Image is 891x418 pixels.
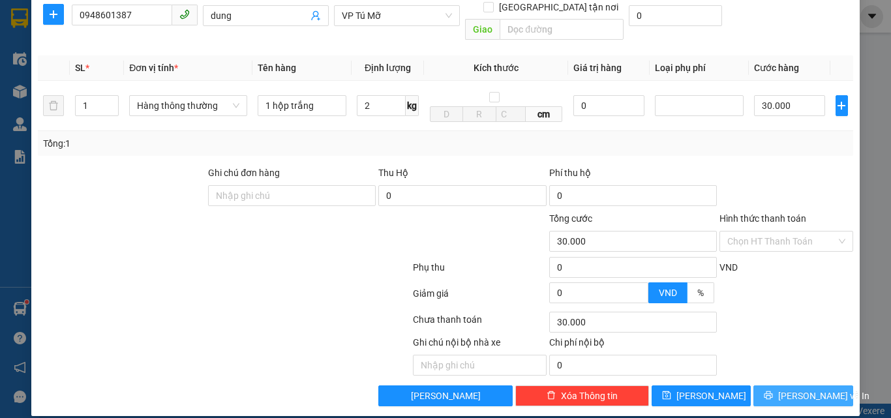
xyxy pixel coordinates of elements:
input: D [430,106,463,122]
span: [PERSON_NAME] [411,389,481,403]
input: VD: Bàn, Ghế [258,95,346,116]
input: 0 [573,95,644,116]
span: Giá trị hàng [573,63,622,73]
div: Giảm giá [412,286,548,309]
span: VND [719,262,738,273]
span: Tổng cước [549,213,592,224]
div: Chưa thanh toán [412,312,548,335]
input: Nhập ghi chú [413,355,547,376]
label: Ghi chú đơn hàng [208,168,280,178]
span: save [662,391,671,401]
span: Website [78,72,108,82]
input: Dọc đường [500,19,624,40]
span: Kích thước [474,63,519,73]
span: Cước hàng [754,63,799,73]
div: Phí thu hộ [549,166,717,185]
span: delete [547,391,556,401]
span: QT1410250263 [153,14,254,31]
div: Chi phí nội bộ [549,335,717,355]
input: C [496,106,526,122]
span: Định lượng [365,63,411,73]
span: kg [406,95,419,116]
input: R [462,106,496,122]
strong: : [DOMAIN_NAME] [55,70,134,95]
div: Phụ thu [412,260,548,283]
span: Giao [465,19,500,40]
div: Tổng: 1 [43,136,345,151]
button: printer[PERSON_NAME] và In [753,385,853,406]
span: cm [526,106,563,122]
span: plus [836,100,847,111]
span: Tên hàng [258,63,296,73]
button: [PERSON_NAME] [378,385,512,406]
strong: PHIẾU GỬI HÀNG [42,41,147,55]
span: SL [75,63,85,73]
input: Cước giao hàng [629,5,722,26]
span: phone [179,9,190,20]
span: plus [44,9,63,20]
button: save[PERSON_NAME] [652,385,751,406]
img: logo [7,22,35,83]
span: VND [659,288,677,298]
button: delete [43,95,64,116]
strong: Hotline : 0889 23 23 23 [52,57,137,67]
input: Ghi chú đơn hàng [208,185,376,206]
span: Thu Hộ [378,168,408,178]
span: Đơn vị tính [129,63,178,73]
div: Ghi chú nội bộ nhà xe [413,335,547,355]
span: VP Tú Mỡ [342,6,452,25]
span: [PERSON_NAME] [676,389,746,403]
span: printer [764,391,773,401]
span: user-add [310,10,321,21]
strong: CÔNG TY TNHH VĨNH QUANG [47,10,142,38]
span: Xóa Thông tin [561,389,618,403]
button: plus [836,95,848,116]
span: % [697,288,704,298]
label: Hình thức thanh toán [719,213,806,224]
span: [PERSON_NAME] và In [778,389,869,403]
button: deleteXóa Thông tin [515,385,649,406]
button: plus [43,4,64,25]
th: Loại phụ phí [650,55,749,81]
span: Hàng thông thường [137,96,239,115]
